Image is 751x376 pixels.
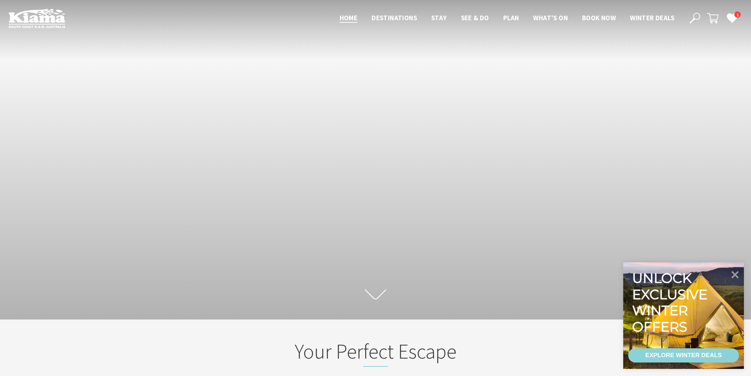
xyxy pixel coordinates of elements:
a: 1 [727,12,737,23]
span: Plan [503,14,519,22]
span: 1 [734,11,741,18]
h2: Your Perfect Escape [236,339,515,367]
div: EXPLORE WINTER DEALS [645,348,722,362]
img: Kiama Logo [9,9,65,28]
span: Home [340,14,358,22]
span: Stay [431,14,447,22]
span: Destinations [372,14,417,22]
span: Book now [582,14,616,22]
nav: Main Menu [333,12,681,24]
a: EXPLORE WINTER DEALS [628,348,739,362]
span: What’s On [533,14,568,22]
span: See & Do [461,14,489,22]
span: Winter Deals [630,14,674,22]
div: Unlock exclusive winter offers [632,270,711,335]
